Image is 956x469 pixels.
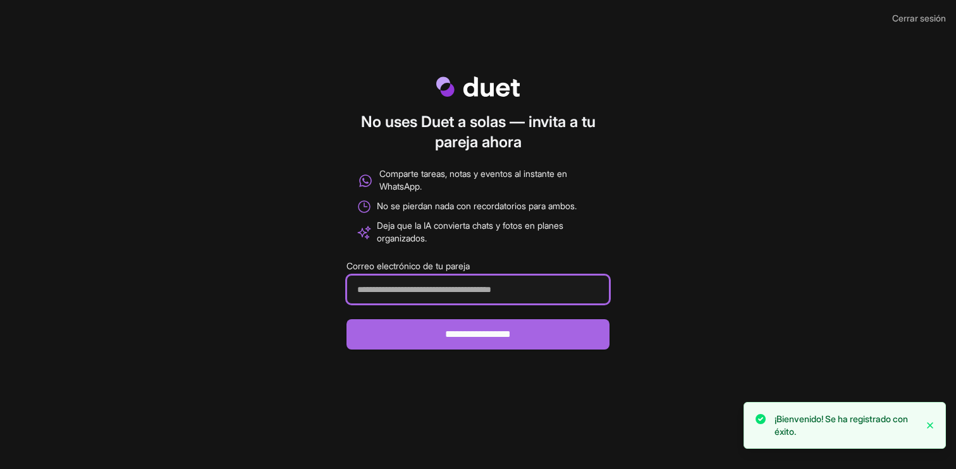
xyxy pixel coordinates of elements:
span: Comparte tareas, notas y eventos al instante en WhatsApp. [379,167,599,193]
label: Correo electrónico de tu pareja [346,260,610,272]
a: Cerrar sesión [892,13,946,23]
span: No se pierdan nada con recordatorios para ambos. [377,200,577,212]
p: ¡Bienvenido! Se ha registrado con éxito. [775,413,925,438]
h2: No uses Duet a solas — invita a tu pareja ahora [357,112,599,152]
span: Deja que la IA convierta chats y fotos en planes organizados. [377,219,599,245]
